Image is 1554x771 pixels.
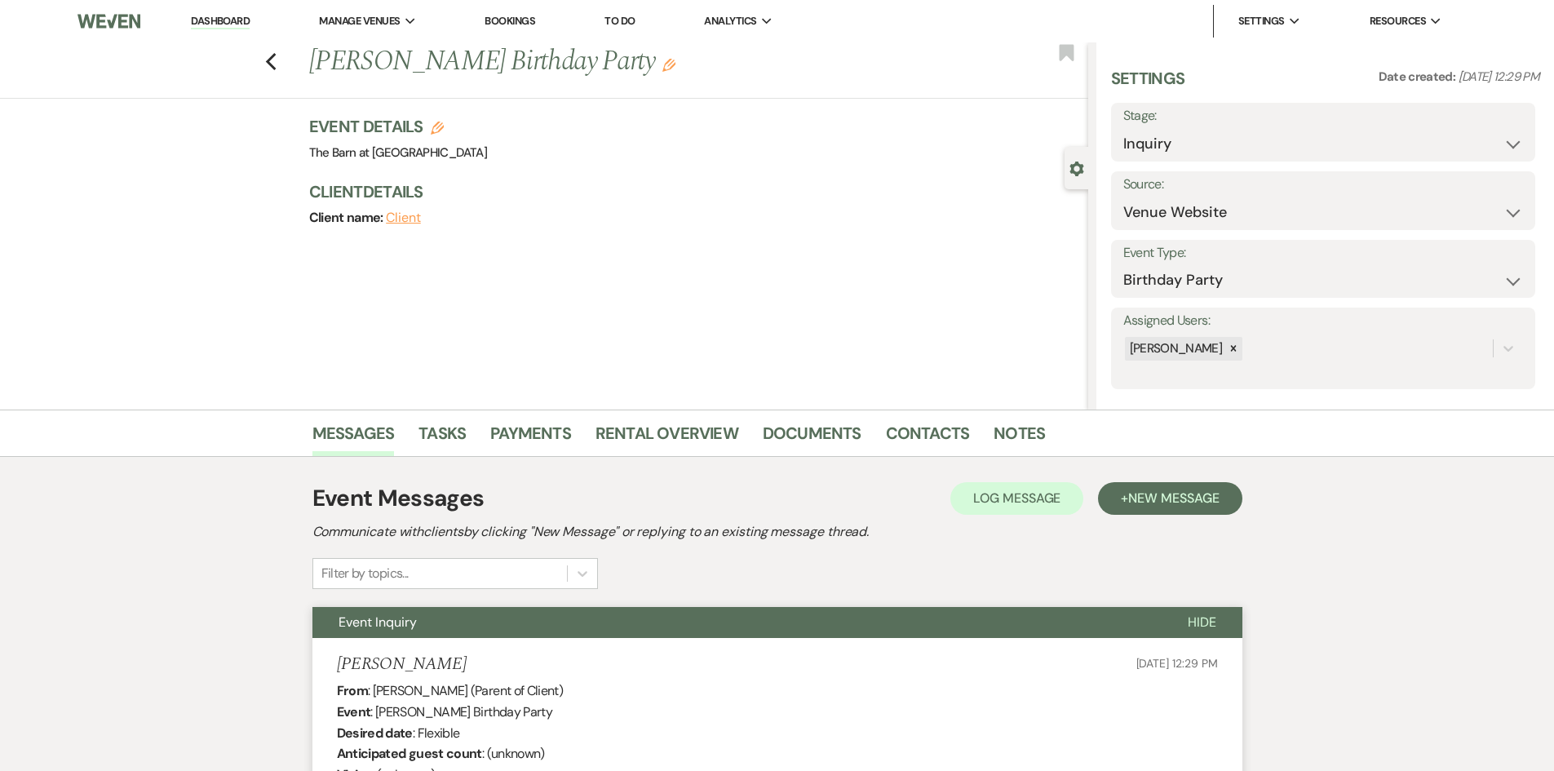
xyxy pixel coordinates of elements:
[191,14,250,29] a: Dashboard
[1123,104,1523,128] label: Stage:
[339,614,417,631] span: Event Inquiry
[1459,69,1539,85] span: [DATE] 12:29 PM
[309,115,487,138] h3: Event Details
[312,420,395,456] a: Messages
[418,420,466,456] a: Tasks
[1136,656,1218,671] span: [DATE] 12:29 PM
[490,420,571,456] a: Payments
[1379,69,1459,85] span: Date created:
[950,482,1083,515] button: Log Message
[309,180,1072,203] h3: Client Details
[77,4,139,38] img: Weven Logo
[1188,614,1216,631] span: Hide
[704,13,756,29] span: Analytics
[1069,160,1084,175] button: Close lead details
[312,522,1242,542] h2: Communicate with clients by clicking "New Message" or replying to an existing message thread.
[1123,173,1523,197] label: Source:
[319,13,400,29] span: Manage Venues
[485,14,535,28] a: Bookings
[312,607,1162,638] button: Event Inquiry
[662,57,675,72] button: Edit
[1128,490,1219,507] span: New Message
[1123,241,1523,265] label: Event Type:
[886,420,970,456] a: Contacts
[312,481,485,516] h1: Event Messages
[309,144,487,161] span: The Barn at [GEOGRAPHIC_DATA]
[994,420,1045,456] a: Notes
[1162,607,1242,638] button: Hide
[321,564,409,583] div: Filter by topics...
[763,420,861,456] a: Documents
[1123,309,1523,333] label: Assigned Users:
[1098,482,1242,515] button: +New Message
[973,490,1060,507] span: Log Message
[337,745,482,762] b: Anticipated guest count
[1111,67,1185,103] h3: Settings
[309,42,926,82] h1: [PERSON_NAME] Birthday Party
[1125,337,1225,361] div: [PERSON_NAME]
[595,420,738,456] a: Rental Overview
[337,654,467,675] h5: [PERSON_NAME]
[386,211,421,224] button: Client
[309,209,387,226] span: Client name:
[1238,13,1285,29] span: Settings
[337,703,371,720] b: Event
[604,14,635,28] a: To Do
[337,724,413,742] b: Desired date
[337,682,368,699] b: From
[1370,13,1426,29] span: Resources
